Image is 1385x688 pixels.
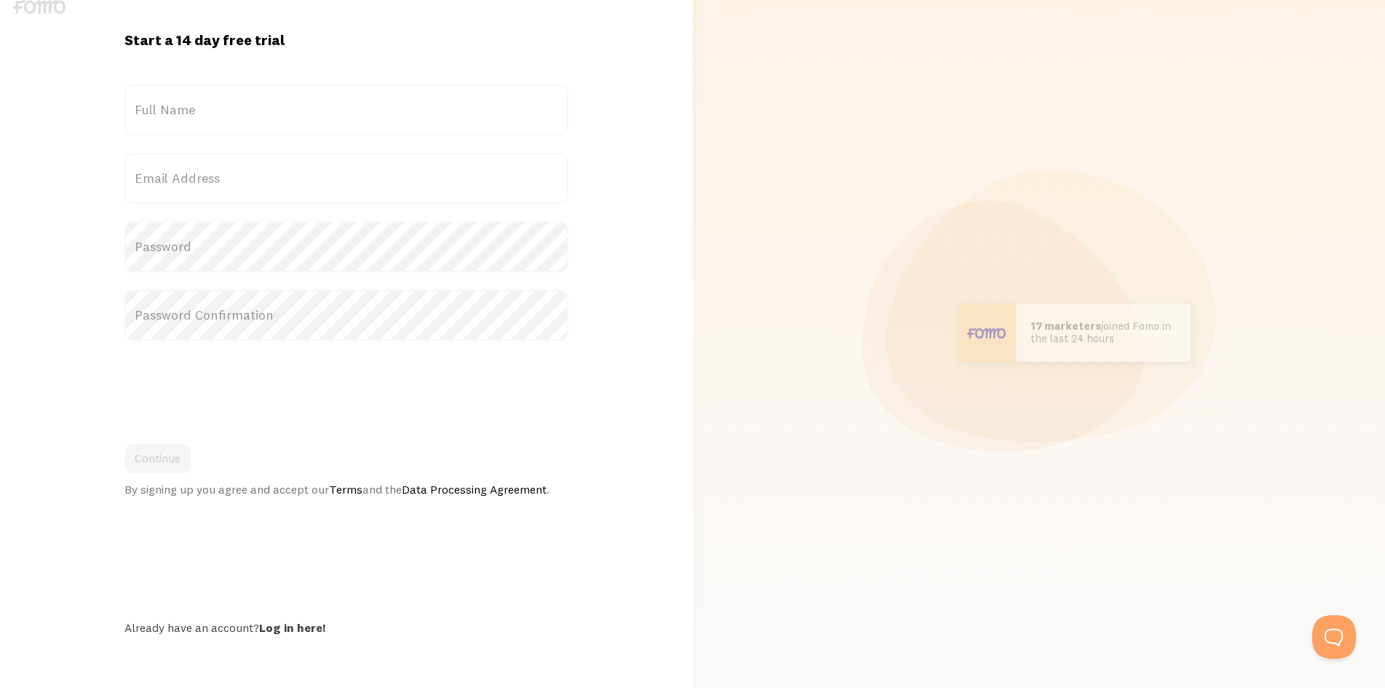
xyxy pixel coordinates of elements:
[124,221,568,272] label: Password
[124,31,568,50] h1: Start a 14 day free trial
[124,290,568,341] label: Password Confirmation
[124,153,568,204] label: Email Address
[329,482,362,497] a: Terms
[124,482,568,497] div: By signing up you agree and accept our and the .
[958,304,1016,362] img: User avatar
[1031,319,1101,333] b: 17 marketers
[259,620,325,635] a: Log in here!
[1031,320,1176,344] p: joined Fomo in the last 24 hours
[124,84,568,135] label: Full Name
[402,482,547,497] a: Data Processing Agreement
[124,358,346,415] iframe: reCAPTCHA
[1312,615,1356,659] iframe: Help Scout Beacon - Open
[124,620,568,635] div: Already have an account?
